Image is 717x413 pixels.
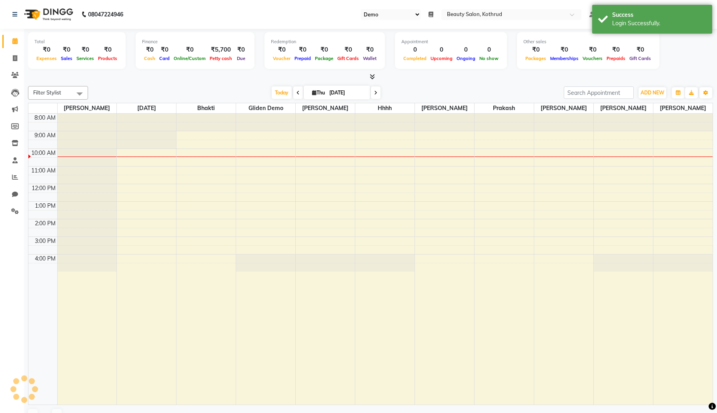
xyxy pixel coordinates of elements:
[361,45,379,54] div: ₹0
[335,45,361,54] div: ₹0
[455,56,477,61] span: Ongoing
[142,38,248,45] div: Finance
[172,56,208,61] span: Online/Custom
[34,38,119,45] div: Total
[612,11,706,19] div: Success
[235,56,247,61] span: Due
[208,56,234,61] span: Petty cash
[20,3,75,26] img: logo
[477,56,501,61] span: No show
[117,103,176,113] span: [DATE]
[523,45,548,54] div: ₹0
[534,103,593,113] span: [PERSON_NAME]
[594,103,653,113] span: [PERSON_NAME]
[335,56,361,61] span: Gift Cards
[96,56,119,61] span: Products
[605,56,627,61] span: Prepaids
[96,45,119,54] div: ₹0
[548,45,581,54] div: ₹0
[401,56,429,61] span: Completed
[33,202,57,210] div: 1:00 PM
[30,184,57,192] div: 12:00 PM
[477,45,501,54] div: 0
[59,56,74,61] span: Sales
[33,237,57,245] div: 3:00 PM
[627,45,653,54] div: ₹0
[30,149,57,157] div: 10:00 AM
[157,56,172,61] span: Card
[176,103,236,113] span: Bhakti
[475,103,534,113] span: Prakash
[313,45,335,54] div: ₹0
[34,56,59,61] span: Expenses
[74,45,96,54] div: ₹0
[641,90,664,96] span: ADD NEW
[34,45,59,54] div: ₹0
[234,45,248,54] div: ₹0
[581,56,605,61] span: Vouchers
[455,45,477,54] div: 0
[59,45,74,54] div: ₹0
[548,56,581,61] span: Memberships
[653,103,713,113] span: [PERSON_NAME]
[401,38,501,45] div: Appointment
[172,45,208,54] div: ₹0
[415,103,474,113] span: [PERSON_NAME]
[310,90,327,96] span: Thu
[564,86,634,99] input: Search Appointment
[612,19,706,28] div: Login Successfully.
[272,86,292,99] span: Today
[33,114,57,122] div: 8:00 AM
[208,45,234,54] div: ₹5,700
[142,56,157,61] span: Cash
[581,45,605,54] div: ₹0
[88,3,123,26] b: 08047224946
[523,56,548,61] span: Packages
[33,255,57,263] div: 4:00 PM
[157,45,172,54] div: ₹0
[605,45,627,54] div: ₹0
[292,56,313,61] span: Prepaid
[30,166,57,175] div: 11:00 AM
[58,103,117,113] span: [PERSON_NAME]
[327,87,367,99] input: 2025-09-04
[639,87,666,98] button: ADD NEW
[355,103,415,113] span: Hhhh
[271,56,292,61] span: Voucher
[361,56,379,61] span: Wallet
[33,89,61,96] span: Filter Stylist
[296,103,355,113] span: [PERSON_NAME]
[627,56,653,61] span: Gift Cards
[236,103,295,113] span: Gliden Demo
[271,45,292,54] div: ₹0
[429,45,455,54] div: 0
[429,56,455,61] span: Upcoming
[292,45,313,54] div: ₹0
[142,45,157,54] div: ₹0
[74,56,96,61] span: Services
[401,45,429,54] div: 0
[33,131,57,140] div: 9:00 AM
[523,38,653,45] div: Other sales
[33,219,57,228] div: 2:00 PM
[271,38,379,45] div: Redemption
[313,56,335,61] span: Package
